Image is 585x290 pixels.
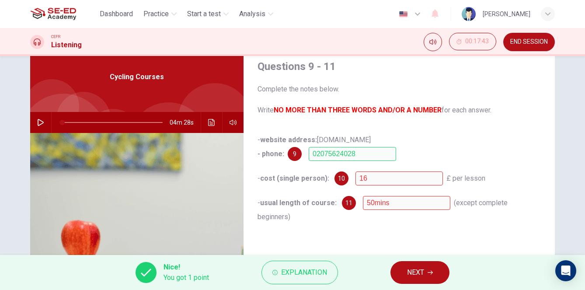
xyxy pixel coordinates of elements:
img: Profile picture [462,7,476,21]
span: Start a test [187,9,221,19]
div: Open Intercom Messenger [555,260,576,281]
input: 020 756 24028; 02075624028; [309,147,396,161]
h4: Questions 9 - 11 [258,59,541,73]
div: [PERSON_NAME] [483,9,530,19]
span: Nice! [164,262,209,273]
b: cost (single person): [260,174,329,182]
span: 9 [293,151,296,157]
span: Cycling Courses [110,72,164,82]
a: SE-ED Academy logo [30,5,96,23]
span: Analysis [239,9,265,19]
b: website address: [260,136,317,144]
button: Analysis [236,6,277,22]
img: SE-ED Academy logo [30,5,76,23]
div: Mute [424,33,442,51]
span: 00:17:43 [465,38,489,45]
button: Explanation [261,261,338,284]
span: £ per lesson [446,174,485,182]
img: en [398,11,409,17]
button: NEXT [390,261,449,284]
button: Dashboard [96,6,136,22]
span: Dashboard [100,9,133,19]
button: Practice [140,6,180,22]
span: Practice [143,9,169,19]
span: - [DOMAIN_NAME] [258,136,371,158]
span: 04m 28s [170,112,201,133]
span: Explanation [281,266,327,279]
input: 3 hours; 3 hrs; three hours; three hrs; [363,196,450,210]
span: END SESSION [510,38,548,45]
h1: Listening [51,40,82,50]
b: usual length of course: [260,199,337,207]
span: 11 [345,200,352,206]
span: 10 [338,175,345,182]
div: Hide [449,33,496,51]
button: Start a test [184,6,232,22]
span: NEXT [407,266,424,279]
span: You got 1 point [164,273,209,283]
button: Click to see the audio transcription [205,112,219,133]
span: - [258,199,338,207]
input: 27.50; 27.5 [355,171,443,185]
b: NO MORE THAN THREE WORDS AND/OR A NUMBER [274,106,442,114]
span: - [258,174,331,182]
b: - phone: [258,150,284,158]
button: END SESSION [503,33,555,51]
button: 00:17:43 [449,33,496,50]
span: Complete the notes below. Write for each answer. [258,84,541,115]
span: CEFR [51,34,60,40]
